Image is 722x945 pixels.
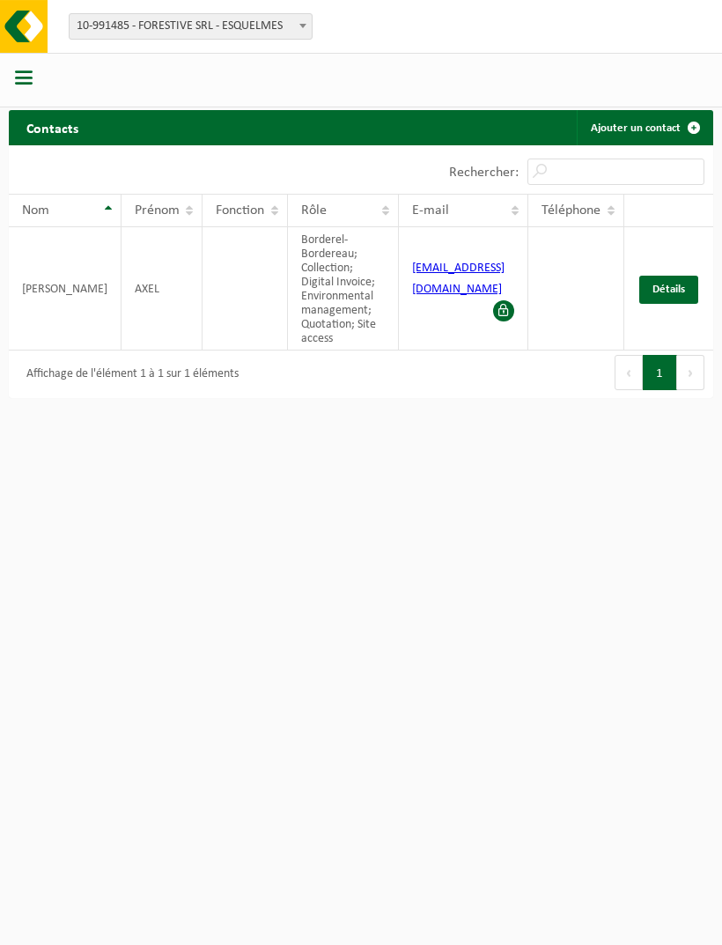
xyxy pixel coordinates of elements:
[615,355,643,390] button: Previous
[677,355,704,390] button: Next
[9,227,122,351] td: [PERSON_NAME]
[639,276,698,304] a: Détails
[412,203,449,218] span: E-mail
[216,203,264,218] span: Fonction
[652,284,685,295] span: Détails
[70,14,312,39] span: 10-991485 - FORESTIVE SRL - ESQUELMES
[449,166,519,180] label: Rechercher:
[122,227,203,351] td: AXEL
[577,110,711,145] a: Ajouter un contact
[288,227,399,351] td: Borderel-Bordereau; Collection; Digital Invoice; Environmental management; Quotation; Site access
[22,203,49,218] span: Nom
[301,203,327,218] span: Rôle
[541,203,600,218] span: Téléphone
[18,359,239,389] div: Affichage de l'élément 1 à 1 sur 1 éléments
[643,355,677,390] button: 1
[412,262,505,296] a: [EMAIL_ADDRESS][DOMAIN_NAME]
[69,13,313,40] span: 10-991485 - FORESTIVE SRL - ESQUELMES
[9,110,96,144] h2: Contacts
[135,203,180,218] span: Prénom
